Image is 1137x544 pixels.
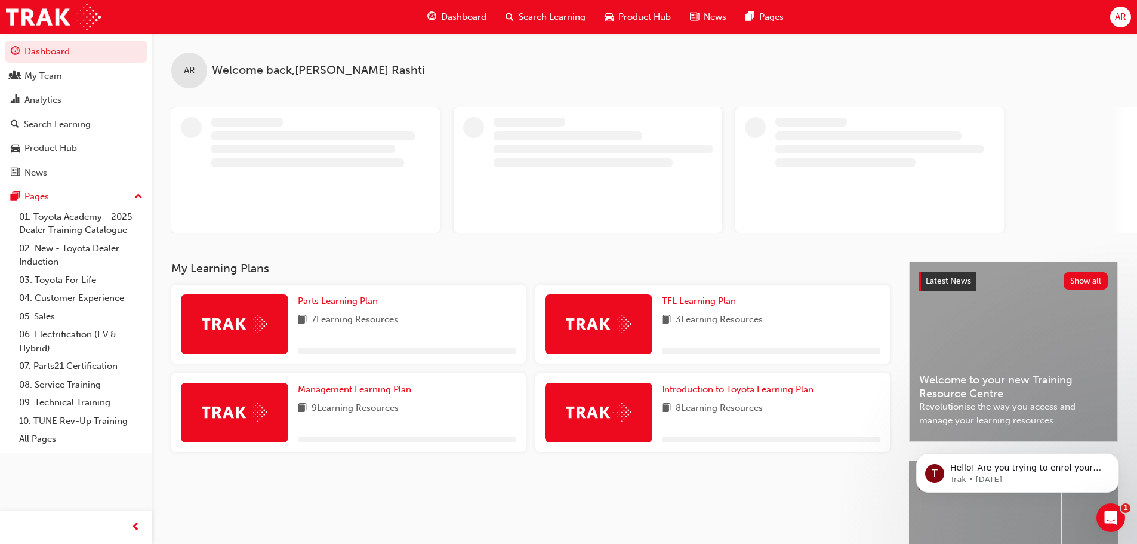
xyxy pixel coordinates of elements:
[745,10,754,24] span: pages-icon
[131,520,140,535] span: prev-icon
[5,38,147,186] button: DashboardMy TeamAnalyticsSearch LearningProduct HubNews
[6,4,101,30] img: Trak
[11,143,20,154] span: car-icon
[441,10,486,24] span: Dashboard
[1110,7,1131,27] button: AR
[919,373,1108,400] span: Welcome to your new Training Resource Centre
[212,64,425,78] span: Welcome back , [PERSON_NAME] Rashti
[1096,503,1125,532] iframe: Intercom live chat
[662,401,671,416] span: book-icon
[14,308,147,326] a: 05. Sales
[14,271,147,290] a: 03. Toyota For Life
[298,294,383,308] a: Parts Learning Plan
[312,313,398,328] span: 7 Learning Resources
[919,400,1108,427] span: Revolutionise the way you access and manage your learning resources.
[566,403,631,422] img: Trak
[1064,272,1108,290] button: Show all
[14,289,147,308] a: 04. Customer Experience
[5,137,147,159] a: Product Hub
[1115,10,1126,24] span: AR
[566,315,631,333] img: Trak
[11,119,19,130] span: search-icon
[676,401,763,416] span: 8 Learning Resources
[298,384,411,395] span: Management Learning Plan
[1121,503,1130,513] span: 1
[11,47,20,57] span: guage-icon
[14,325,147,357] a: 06. Electrification (EV & Hybrid)
[5,113,147,136] a: Search Learning
[5,186,147,208] button: Pages
[24,118,91,131] div: Search Learning
[312,401,399,416] span: 9 Learning Resources
[134,189,143,205] span: up-icon
[759,10,784,24] span: Pages
[14,239,147,271] a: 02. New - Toyota Dealer Induction
[662,296,736,306] span: TFL Learning Plan
[14,208,147,239] a: 01. Toyota Academy - 2025 Dealer Training Catalogue
[418,5,496,29] a: guage-iconDashboard
[519,10,586,24] span: Search Learning
[14,394,147,412] a: 09. Technical Training
[5,41,147,63] a: Dashboard
[171,262,890,275] h3: My Learning Plans
[926,276,971,286] span: Latest News
[14,376,147,394] a: 08. Service Training
[662,384,814,395] span: Introduction to Toyota Learning Plan
[618,10,671,24] span: Product Hub
[919,272,1108,291] a: Latest NewsShow all
[11,95,20,106] span: chart-icon
[11,168,20,179] span: news-icon
[298,296,378,306] span: Parts Learning Plan
[496,5,595,29] a: search-iconSearch Learning
[24,69,62,83] div: My Team
[605,10,614,24] span: car-icon
[676,313,763,328] span: 3 Learning Resources
[595,5,680,29] a: car-iconProduct Hub
[184,64,195,78] span: AR
[24,190,49,204] div: Pages
[680,5,736,29] a: news-iconNews
[662,294,741,308] a: TFL Learning Plan
[898,428,1137,512] iframe: Intercom notifications message
[704,10,726,24] span: News
[427,10,436,24] span: guage-icon
[298,383,416,397] a: Management Learning Plan
[11,192,20,202] span: pages-icon
[736,5,793,29] a: pages-iconPages
[202,403,267,422] img: Trak
[5,89,147,111] a: Analytics
[24,166,47,180] div: News
[11,71,20,82] span: people-icon
[506,10,514,24] span: search-icon
[14,412,147,431] a: 10. TUNE Rev-Up Training
[24,93,61,107] div: Analytics
[24,142,77,155] div: Product Hub
[14,357,147,376] a: 07. Parts21 Certification
[298,401,307,416] span: book-icon
[909,262,1118,442] a: Latest NewsShow allWelcome to your new Training Resource CentreRevolutionise the way you access a...
[5,162,147,184] a: News
[298,313,307,328] span: book-icon
[690,10,699,24] span: news-icon
[662,383,818,397] a: Introduction to Toyota Learning Plan
[5,65,147,87] a: My Team
[662,313,671,328] span: book-icon
[14,430,147,448] a: All Pages
[202,315,267,333] img: Trak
